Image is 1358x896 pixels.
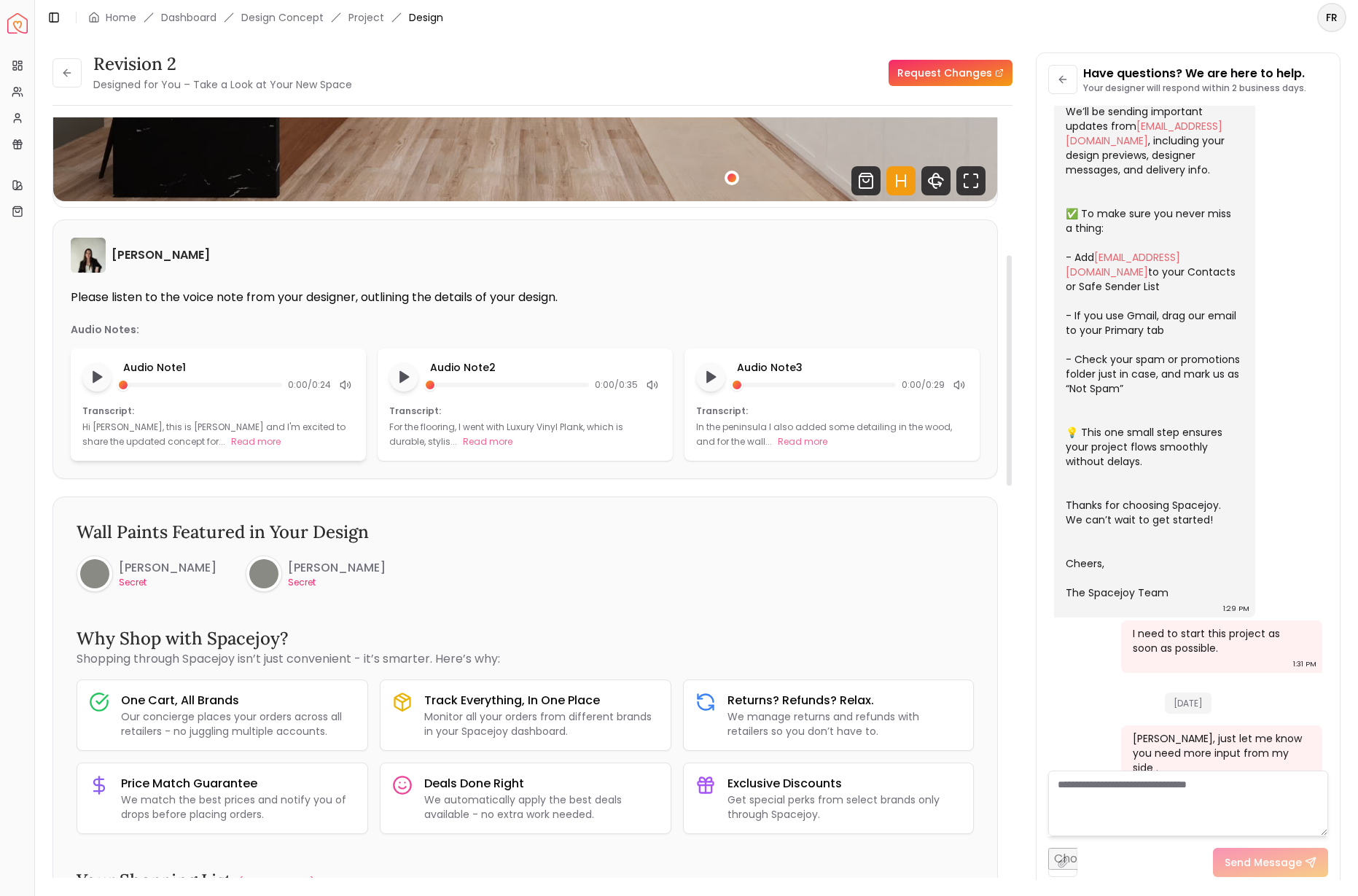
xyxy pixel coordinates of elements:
[409,10,443,25] span: Design
[93,77,352,92] small: Designed for You – Take a Look at Your New Space
[1317,3,1346,32] button: FR
[161,10,216,25] a: Dashboard
[696,405,968,417] p: Transcript:
[463,435,512,449] button: Read more
[851,166,881,195] svg: Shop Products from this design
[7,13,28,34] a: Spacejoy
[951,376,968,394] div: Mute audio
[288,379,331,391] span: 0:00 / 0:24
[121,792,356,822] p: We match the best prices and notify you of drops before placing orders.
[119,559,216,577] h6: [PERSON_NAME]
[778,435,827,449] button: Read more
[71,322,139,337] p: Audio Notes:
[241,10,324,25] li: Design Concept
[77,627,974,650] h3: Why Shop with Spacejoy?
[424,709,659,739] p: Monitor all your orders from different brands in your Spacejoy dashboard.
[71,238,106,273] img: Grazia Rodriguez
[727,775,962,792] h3: Exclusive Discounts
[595,379,638,391] span: 0:00 / 0:35
[424,792,659,822] p: We automatically apply the best deals available - no extra work needed.
[1066,119,1222,148] a: [EMAIL_ADDRESS][DOMAIN_NAME]
[77,556,216,592] a: [PERSON_NAME]Secret
[1066,250,1180,279] a: [EMAIL_ADDRESS][DOMAIN_NAME]
[727,792,962,822] p: Get special perks from select brands only through Spacejoy.
[288,577,386,588] p: Secret
[88,10,443,25] nav: breadcrumb
[727,692,962,709] h3: Returns? Refunds? Relax.
[121,692,356,709] h3: One Cart, All Brands
[424,775,659,792] h3: Deals Done Right
[82,421,346,448] p: Hi [PERSON_NAME], this is [PERSON_NAME] and I'm excited to share the updated concept for...
[1133,731,1308,775] div: [PERSON_NAME], just let me know you need more input from my side .
[889,60,1012,86] a: Request Changes
[1083,82,1306,94] p: Your designer will respond within 2 business days.
[1165,693,1211,714] span: [DATE]
[389,421,623,448] p: For the flooring, I went with Luxury Vinyl Plank, which is durable, stylis...
[921,166,951,195] svg: 360 View
[696,362,725,391] button: Play audio note
[246,556,386,592] a: [PERSON_NAME]Secret
[82,405,354,417] p: Transcript:
[902,379,945,391] span: 0:00 / 0:29
[1133,626,1308,655] div: I need to start this project as soon as possible.
[1223,601,1249,616] div: 1:29 PM
[424,692,659,709] h3: Track Everything, In One Place
[231,435,281,449] button: Read more
[7,13,28,34] img: Spacejoy Logo
[1083,65,1306,82] p: Have questions? We are here to help.
[1319,4,1345,31] span: FR
[123,360,354,375] p: Audio Note 1
[238,875,316,892] a: (15 Products )
[886,166,916,195] svg: Hotspots Toggle
[121,775,356,792] h3: Price Match Guarantee
[77,521,974,544] h3: Wall Paints Featured in Your Design
[1293,657,1316,671] div: 1:31 PM
[112,246,210,264] h6: [PERSON_NAME]
[389,405,661,417] p: Transcript:
[389,362,418,391] button: Play audio note
[348,10,384,25] a: Project
[956,166,986,195] svg: Fullscreen
[93,52,352,76] h3: Revision 2
[82,362,112,391] button: Play audio note
[71,290,980,305] p: Please listen to the voice note from your designer, outlining the details of your design.
[119,577,216,588] p: Secret
[106,10,136,25] a: Home
[337,376,354,394] div: Mute audio
[77,650,974,668] p: Shopping through Spacejoy isn’t just convenient - it’s smarter. Here’s why:
[737,360,968,375] p: Audio Note 3
[644,376,661,394] div: Mute audio
[288,559,386,577] h6: [PERSON_NAME]
[77,869,232,892] h3: Your Shopping List
[121,709,356,739] p: Our concierge places your orders across all retailers - no juggling multiple accounts.
[430,360,661,375] p: Audio Note 2
[696,421,952,448] p: In the peninsula I also added some detailing in the wood, and for the wall...
[727,709,962,739] p: We manage returns and refunds with retailers so you don’t have to.
[243,875,310,892] p: 15 Products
